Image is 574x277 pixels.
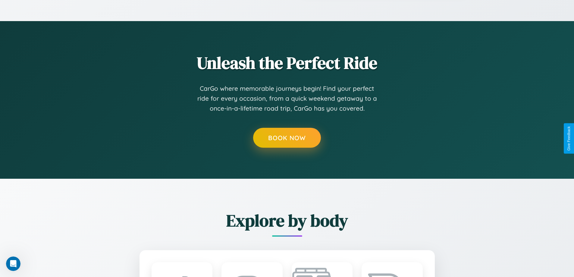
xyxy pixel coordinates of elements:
[253,128,321,148] button: Book Now
[6,257,20,271] iframe: Intercom live chat
[106,209,468,232] h2: Explore by body
[197,83,378,114] p: CarGo where memorable journeys begin! Find your perfect ride for every occasion, from a quick wee...
[106,51,468,74] h2: Unleash the Perfect Ride
[567,126,571,151] div: Give Feedback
